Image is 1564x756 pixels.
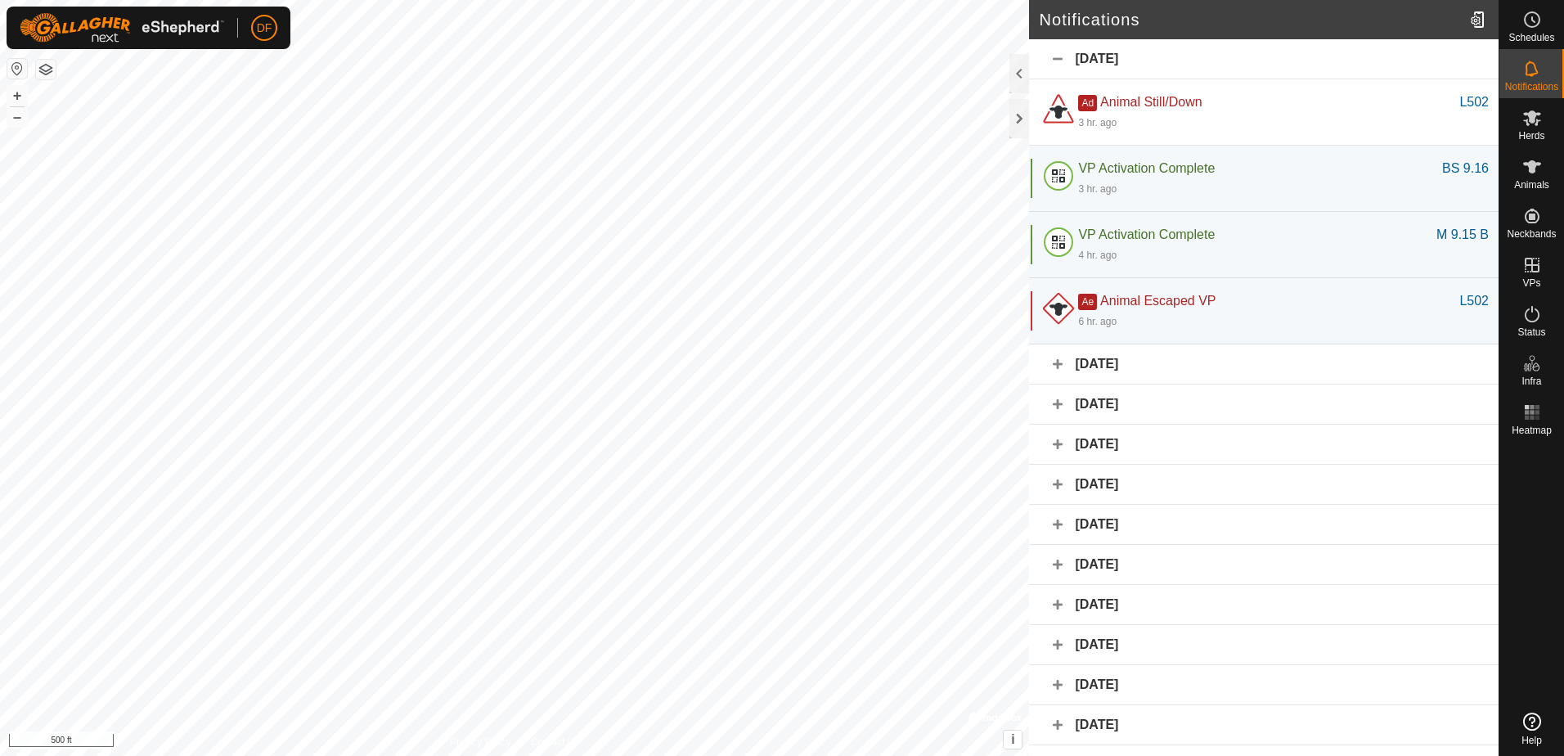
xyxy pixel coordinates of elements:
span: VP Activation Complete [1078,227,1215,241]
h2: Notifications [1039,10,1463,29]
span: Animal Still/Down [1100,95,1202,109]
div: 3 hr. ago [1078,182,1117,196]
button: Map Layers [36,60,56,79]
span: Schedules [1508,33,1554,43]
span: i [1011,732,1014,746]
img: Gallagher Logo [20,13,224,43]
button: Reset Map [7,59,27,79]
div: [DATE] [1029,425,1499,465]
div: [DATE] [1029,545,1499,585]
div: [DATE] [1029,39,1499,79]
span: Neckbands [1507,229,1556,239]
span: Animal Escaped VP [1100,294,1216,308]
span: VPs [1522,278,1540,288]
div: 4 hr. ago [1078,248,1117,263]
div: M 9.15 B [1436,225,1489,245]
span: Animals [1514,180,1549,190]
span: Notifications [1505,82,1558,92]
span: Herds [1518,131,1544,141]
span: Ae [1078,294,1097,310]
button: – [7,107,27,127]
a: Contact Us [531,735,579,749]
div: [DATE] [1029,505,1499,545]
a: Privacy Policy [450,735,511,749]
button: + [7,86,27,106]
span: Ad [1078,95,1097,111]
div: 6 hr. ago [1078,314,1117,329]
span: VP Activation Complete [1078,161,1215,175]
div: [DATE] [1029,585,1499,625]
span: Heatmap [1512,425,1552,435]
span: DF [257,20,272,37]
div: L502 [1459,92,1489,112]
div: L502 [1459,291,1489,311]
div: 3 hr. ago [1078,115,1117,130]
div: BS 9.16 [1442,159,1489,178]
div: [DATE] [1029,665,1499,705]
a: Help [1499,706,1564,752]
button: i [1004,731,1022,749]
div: [DATE] [1029,385,1499,425]
div: [DATE] [1029,465,1499,505]
span: Status [1517,327,1545,337]
span: Help [1521,736,1542,745]
div: [DATE] [1029,344,1499,385]
div: [DATE] [1029,625,1499,665]
span: Infra [1521,376,1541,386]
div: [DATE] [1029,705,1499,745]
